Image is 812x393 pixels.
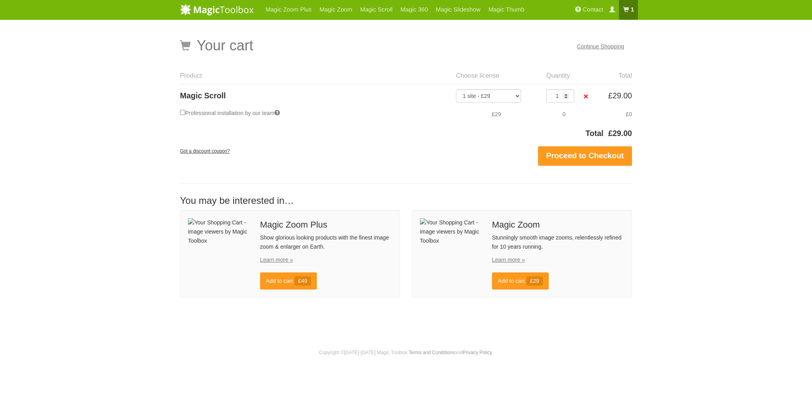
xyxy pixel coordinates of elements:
a: Continue Shopping [577,43,624,50]
a: Add to cart£49 [260,272,317,289]
input: Qty [546,89,574,103]
span: £ [608,129,613,138]
span: We will install Magic Scroll on your website exactly how you want it. Full money refund if we can... [274,110,280,115]
th: Quantity [542,67,582,84]
bdi: 29.00 [608,129,632,138]
a: Terms and Conditions [409,350,455,355]
a: Magic Scroll [180,91,226,100]
a: Learn more » [492,257,525,263]
span: Magic Zoom Plus [260,220,392,229]
a: Proceed to Checkout [538,146,632,166]
th: Choose license [451,67,542,84]
h1: Your cart [180,38,253,54]
small: Got a discount coupon? [180,148,230,154]
a: Got a discount coupon? [180,145,230,157]
span: Contact [583,6,603,13]
a: Add to cart£29 [492,272,549,289]
h3: You may be interested in… [180,196,632,206]
input: Professional installation by our team [180,110,185,115]
img: MagicToolbox.com - Image tools for your website [180,4,254,15]
span: £49 [295,276,310,286]
p: Stunningly smooth image zooms, relentlessly refined for 10 years running. [492,233,624,251]
bdi: 29.00 [608,91,632,100]
th: Product [180,67,451,84]
a: Learn more » [260,257,293,263]
span: £0 [626,111,632,117]
span: £29 [527,276,542,286]
td: £29 [451,103,542,126]
img: Your Shopping Cart - image viewers by Magic Toolbox [188,218,248,245]
img: Your Shopping Cart - image viewers by Magic Toolbox [420,218,480,245]
a: × [582,92,590,100]
th: Total [598,67,632,84]
span: £ [608,91,613,100]
b: 1 [631,6,634,13]
label: Professional installation by our team [180,107,280,119]
th: Total [180,128,603,144]
p: Show glorious looking products with the finest image zoom & enlarger on Earth. [260,233,392,251]
td: 0 [542,103,582,126]
span: Magic Zoom [492,220,624,229]
a: Privacy Policy [463,350,492,355]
